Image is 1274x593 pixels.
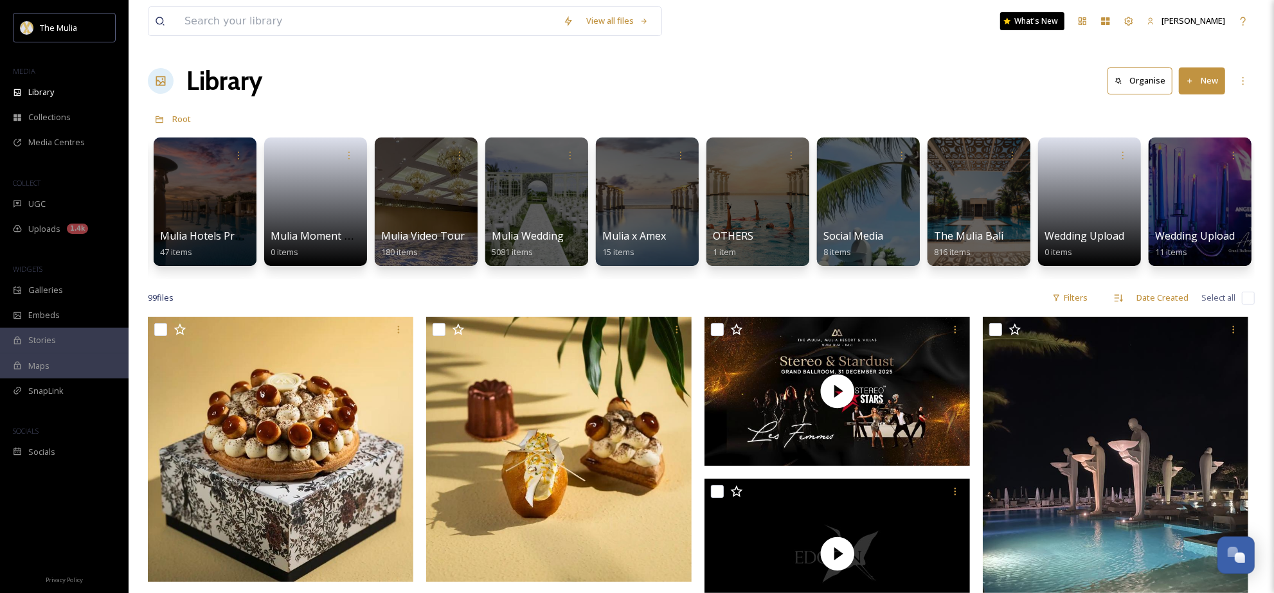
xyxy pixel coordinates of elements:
a: View all files [580,8,655,33]
span: Select all [1201,292,1235,304]
a: Library [186,62,262,100]
span: 180 items [381,246,418,258]
a: [PERSON_NAME] [1140,8,1232,33]
div: Date Created [1130,285,1195,310]
span: The Mulia Bali [934,229,1003,243]
button: Open Chat [1217,536,1255,574]
span: Root [172,113,191,125]
span: Library [28,86,54,98]
a: Organise [1108,67,1179,94]
span: Socials [28,446,55,458]
span: Media Centres [28,136,85,148]
span: MEDIA [13,66,35,76]
img: mulia_logo.png [21,21,33,34]
span: 11 items [1155,246,1187,258]
div: Filters [1046,285,1094,310]
a: Mulia x Amex15 items [602,230,666,258]
span: UGC [28,198,46,210]
span: SnapLink [28,385,64,397]
span: 0 items [271,246,298,258]
span: COLLECT [13,178,40,188]
span: WIDGETS [13,264,42,274]
span: Embeds [28,309,60,321]
a: OTHERS1 item [713,230,753,258]
img: thumbnail [704,317,970,466]
span: 5081 items [492,246,533,258]
span: 47 items [160,246,192,258]
span: Maps [28,360,49,372]
img: Petits Gâteaux Collection.JPG [426,317,692,582]
a: Mulia Moment Upload0 items [271,230,379,258]
span: 816 items [934,246,971,258]
span: The Mulia [40,22,77,33]
span: Mulia Wedding [492,229,564,243]
img: Saint Honoré.JPG [148,317,413,582]
span: Uploads [28,223,60,235]
a: Mulia Wedding5081 items [492,230,564,258]
span: Galleries [28,284,63,296]
input: Search your library [178,7,557,35]
a: Root [172,111,191,127]
span: 0 items [1045,246,1072,258]
a: Mulia Video Tour180 items [381,230,465,258]
button: Organise [1108,67,1172,94]
span: Mulia Moment Upload [271,229,379,243]
span: 8 items [823,246,851,258]
span: Mulia x Amex [602,229,666,243]
a: What's New [1000,12,1064,30]
span: 15 items [602,246,634,258]
button: New [1179,67,1225,94]
span: Mulia Video Tour [381,229,465,243]
a: The Mulia Bali816 items [934,230,1003,258]
span: Collections [28,111,71,123]
div: 1.4k [67,224,88,234]
span: Privacy Policy [46,576,83,584]
span: Stories [28,334,56,346]
span: [PERSON_NAME] [1162,15,1225,26]
a: Mulia Hotels Press Kit47 items [160,230,266,258]
span: Mulia Hotels Press Kit [160,229,266,243]
span: 1 item [713,246,736,258]
span: 99 file s [148,292,174,304]
a: Privacy Policy [46,571,83,587]
a: Social Media8 items [823,230,883,258]
span: Social Media [823,229,883,243]
a: Wedding Upload0 items [1045,230,1124,258]
span: OTHERS [713,229,753,243]
span: SOCIALS [13,426,39,436]
span: Wedding Upload [1045,229,1124,243]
